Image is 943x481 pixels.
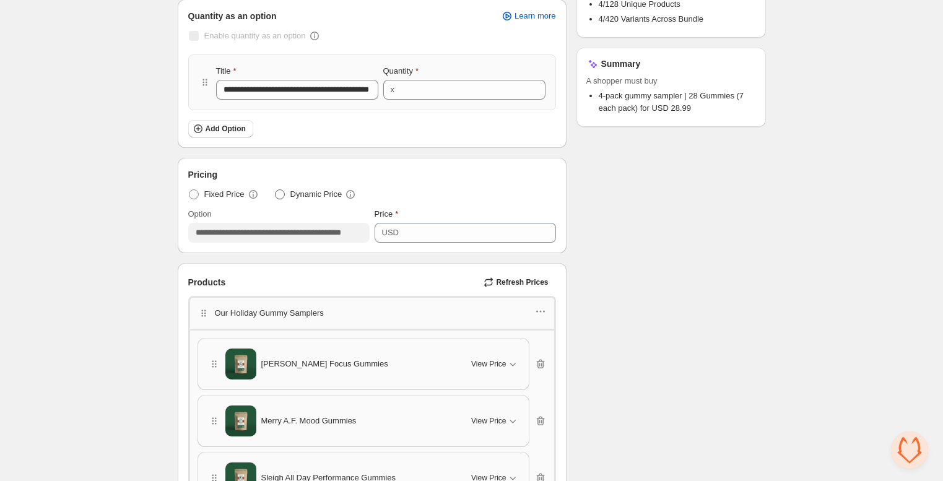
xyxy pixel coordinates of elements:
div: x [391,84,395,96]
button: Refresh Prices [479,274,555,291]
label: Quantity [383,65,419,77]
span: Merry A.F. Mood Gummies [261,415,357,427]
button: View Price [464,411,526,431]
label: Option [188,208,212,220]
span: View Price [471,416,506,426]
span: Add Option [206,124,246,134]
li: 4-pack gummy sampler | 28 Gummies (7 each pack) for USD 28.99 [599,90,756,115]
div: USD [382,227,399,239]
h3: Summary [601,58,641,70]
label: Title [216,65,237,77]
a: Learn more [493,7,563,25]
img: Merry A.F. Mood Gummies [225,405,256,436]
button: View Price [464,354,526,374]
span: Quantity as an option [188,10,277,22]
span: Refresh Prices [496,277,548,287]
span: Dynamic Price [290,188,342,201]
span: Enable quantity as an option [204,31,306,40]
button: Add Option [188,120,253,137]
span: [PERSON_NAME] Focus Gummies [261,358,388,370]
img: Sharp A.F. Focus Gummies [225,349,256,379]
p: Our Holiday Gummy Samplers [215,307,324,319]
span: Products [188,276,226,288]
label: Price [375,208,399,220]
span: Learn more [515,11,555,21]
span: View Price [471,359,506,369]
div: Open chat [891,431,928,469]
span: 4/420 Variants Across Bundle [599,14,704,24]
span: A shopper must buy [586,75,756,87]
span: Fixed Price [204,188,245,201]
span: Pricing [188,168,217,181]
